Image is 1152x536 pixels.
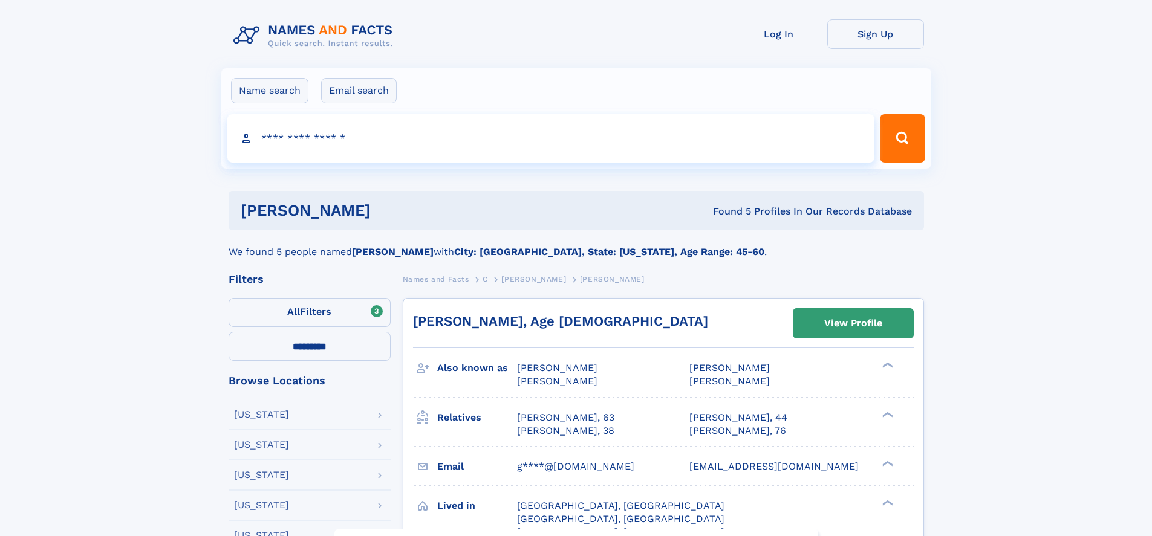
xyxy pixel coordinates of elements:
[689,411,787,424] a: [PERSON_NAME], 44
[689,424,786,438] a: [PERSON_NAME], 76
[689,375,770,387] span: [PERSON_NAME]
[879,459,894,467] div: ❯
[287,306,300,317] span: All
[483,275,488,283] span: C
[234,410,289,419] div: [US_STATE]
[731,19,827,49] a: Log In
[793,309,913,338] a: View Profile
[880,114,925,163] button: Search Button
[241,203,542,218] h1: [PERSON_NAME]
[229,230,924,259] div: We found 5 people named with .
[229,274,391,285] div: Filters
[879,361,894,369] div: ❯
[689,460,859,472] span: [EMAIL_ADDRESS][DOMAIN_NAME]
[517,500,724,511] span: [GEOGRAPHIC_DATA], [GEOGRAPHIC_DATA]
[517,424,614,438] a: [PERSON_NAME], 38
[437,496,517,516] h3: Lived in
[517,513,724,525] span: [GEOGRAPHIC_DATA], [GEOGRAPHIC_DATA]
[437,456,517,477] h3: Email
[229,375,391,386] div: Browse Locations
[689,362,770,373] span: [PERSON_NAME]
[234,500,289,510] div: [US_STATE]
[321,78,397,103] label: Email search
[234,470,289,480] div: [US_STATE]
[234,440,289,450] div: [US_STATE]
[824,309,882,337] div: View Profile
[501,275,566,283] span: [PERSON_NAME]
[542,205,912,218] div: Found 5 Profiles In Our Records Database
[437,358,517,378] h3: Also known as
[231,78,308,103] label: Name search
[501,271,566,286] a: [PERSON_NAME]
[437,407,517,428] h3: Relatives
[454,246,764,257] b: City: [GEOGRAPHIC_DATA], State: [US_STATE], Age Range: 45-60
[352,246,434,257] b: [PERSON_NAME]
[517,411,614,424] a: [PERSON_NAME], 63
[229,298,391,327] label: Filters
[517,375,597,387] span: [PERSON_NAME]
[879,410,894,418] div: ❯
[483,271,488,286] a: C
[580,275,645,283] span: [PERSON_NAME]
[517,362,597,373] span: [PERSON_NAME]
[827,19,924,49] a: Sign Up
[879,499,894,506] div: ❯
[413,314,708,329] a: [PERSON_NAME], Age [DEMOGRAPHIC_DATA]
[227,114,875,163] input: search input
[229,19,403,52] img: Logo Names and Facts
[403,271,469,286] a: Names and Facts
